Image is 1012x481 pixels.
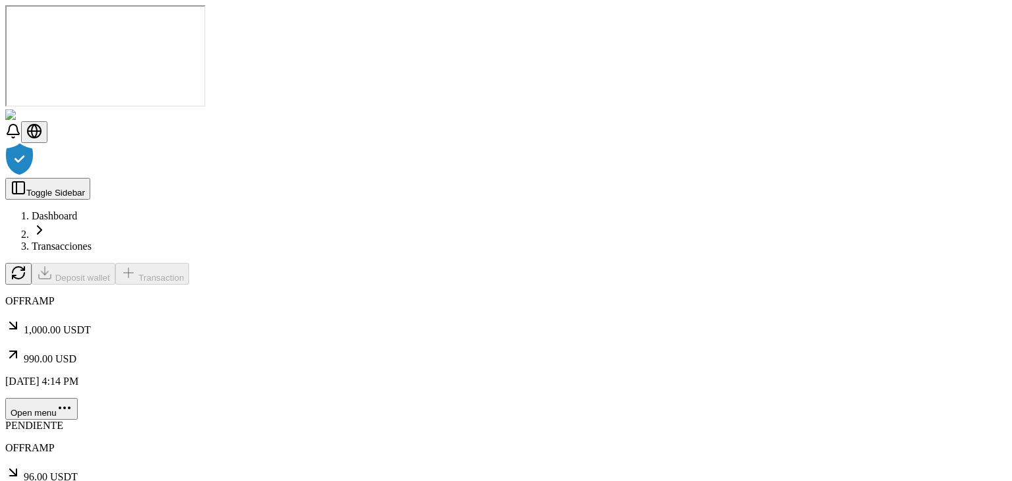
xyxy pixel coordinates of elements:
button: Deposit wallet [32,263,115,285]
p: 1,000.00 USDT [5,318,1007,336]
nav: breadcrumb [5,210,1007,252]
span: Transaction [138,273,184,283]
span: Toggle Sidebar [26,188,85,198]
button: Toggle Sidebar [5,178,90,200]
p: 990.00 USD [5,347,1007,365]
p: OFFRAMP [5,442,1007,454]
a: Transacciones [32,240,92,252]
img: ShieldPay Logo [5,109,84,121]
span: Open menu [11,408,57,418]
span: Deposit wallet [55,273,110,283]
div: PENDIENTE [5,420,1007,432]
p: [DATE] 4:14 PM [5,376,1007,387]
button: Open menu [5,398,78,420]
a: Dashboard [32,210,77,221]
p: OFFRAMP [5,295,1007,307]
button: Transaction [115,263,190,285]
